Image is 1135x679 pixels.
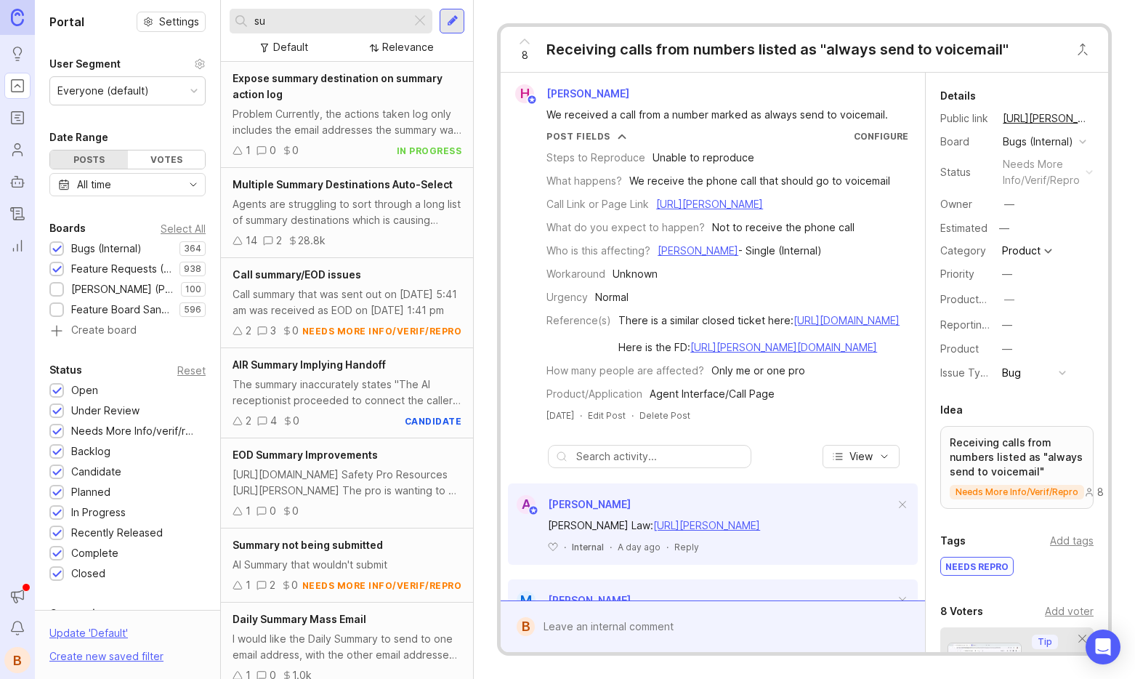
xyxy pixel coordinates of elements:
[273,39,308,55] div: Default
[546,313,611,329] div: Reference(s)
[57,83,149,99] div: Everyone (default)
[71,241,142,257] div: Bugs (Internal)
[71,423,198,439] div: Needs More Info/verif/repro
[233,196,461,228] div: Agents are struggling to sort through a long list of summary destinations which is causing summar...
[298,233,326,249] div: 28.8k
[546,173,622,189] div: What happens?
[49,55,121,73] div: User Segment
[823,445,900,468] button: View
[940,223,987,233] div: Estimated
[517,495,536,514] div: A
[631,409,634,422] div: ·
[77,177,111,193] div: All time
[940,342,979,355] label: Product
[1045,603,1094,619] div: Add voter
[233,631,461,663] div: I would like the Daily Summary to send to one email address, with the other email addresses cc'd
[658,243,822,259] div: - Single (Internal)
[293,413,299,429] div: 0
[548,498,631,510] span: [PERSON_NAME]
[159,15,199,29] span: Settings
[4,105,31,131] a: Roadmaps
[233,467,461,499] div: [URL][DOMAIN_NAME] Safety Pro Resources [URL][PERSON_NAME] The pro is wanting to be able to filte...
[49,13,84,31] h1: Portal
[221,529,473,603] a: Summary not being submittedAI Summary that wouldn't submit120needs more info/verif/repro
[233,613,366,625] span: Daily Summary Mass Email
[940,164,991,180] div: Status
[71,443,110,459] div: Backlog
[397,145,462,157] div: in progress
[940,196,991,212] div: Owner
[71,403,140,419] div: Under Review
[950,435,1084,479] p: Receiving calls from numbers listed as "always send to voicemail"
[580,409,582,422] div: ·
[940,603,983,620] div: 8 Voters
[690,341,877,353] a: [URL][PERSON_NAME][DOMAIN_NAME]
[233,539,383,551] span: Summary not being submitted
[233,377,461,409] div: The summary inaccurately states "The AI receptionist proceeded to connect the caller to a human t...
[940,134,991,150] div: Board
[71,464,121,480] div: Candidate
[49,648,163,664] div: Create new saved filter
[221,168,473,258] a: Multiple Summary Destinations Auto-SelectAgents are struggling to sort through a long list of sum...
[292,323,299,339] div: 0
[1000,290,1019,309] button: ProductboardID
[546,196,649,212] div: Call Link or Page Link
[49,325,206,338] a: Create board
[564,541,566,553] div: ·
[940,366,993,379] label: Issue Type
[246,233,257,249] div: 14
[11,9,24,25] img: Canny Home
[1002,341,1012,357] div: —
[49,605,108,622] div: Companies
[572,541,604,553] div: Internal
[528,505,539,516] img: member badge
[221,438,473,529] a: EOD Summary Improvements[URL][DOMAIN_NAME] Safety Pro Resources [URL][PERSON_NAME] The pro is wan...
[270,503,276,519] div: 0
[546,266,605,282] div: Workaround
[246,142,251,158] div: 1
[246,413,251,429] div: 2
[940,243,991,259] div: Category
[4,647,31,673] button: B
[527,95,538,105] img: member badge
[1003,134,1073,150] div: Bugs (Internal)
[546,39,1009,60] div: Receiving calls from numbers listed as "always send to voicemail"
[506,84,641,103] a: H[PERSON_NAME]
[382,39,434,55] div: Relevance
[276,233,282,249] div: 2
[4,615,31,641] button: Notifications
[546,87,629,100] span: [PERSON_NAME]
[71,545,118,561] div: Complete
[71,484,110,500] div: Planned
[548,518,894,534] div: [PERSON_NAME] Law:
[4,73,31,99] a: Portal
[546,363,704,379] div: How many people are affected?
[588,409,626,422] div: Edit Post
[995,219,1014,238] div: —
[49,361,82,379] div: Status
[849,449,873,464] span: View
[184,304,201,316] p: 596
[618,313,900,329] div: There is a similar closed ticket here:
[515,84,534,103] div: H
[233,106,461,138] div: Problem Currently, the actions taken log only includes the email addresses the summary was sent t...
[656,198,763,210] a: [URL][PERSON_NAME]
[546,130,610,142] div: Post Fields
[71,525,163,541] div: Recently Released
[653,150,754,166] div: Unable to reproduce
[941,558,1013,575] div: NEEDS REPRO
[940,401,963,419] div: Idea
[49,625,128,648] div: Update ' Default '
[546,289,588,305] div: Urgency
[4,137,31,163] a: Users
[221,348,473,438] a: AIR Summary Implying HandoffThe summary inaccurately states "The AI receptionist proceeded to con...
[508,591,631,610] a: M[PERSON_NAME]
[639,409,690,422] div: Delete Post
[302,579,462,592] div: needs more info/verif/repro
[940,318,1018,331] label: Reporting Team
[595,289,629,305] div: Normal
[291,577,298,593] div: 0
[4,201,31,227] a: Changelog
[233,268,361,281] span: Call summary/EOD issues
